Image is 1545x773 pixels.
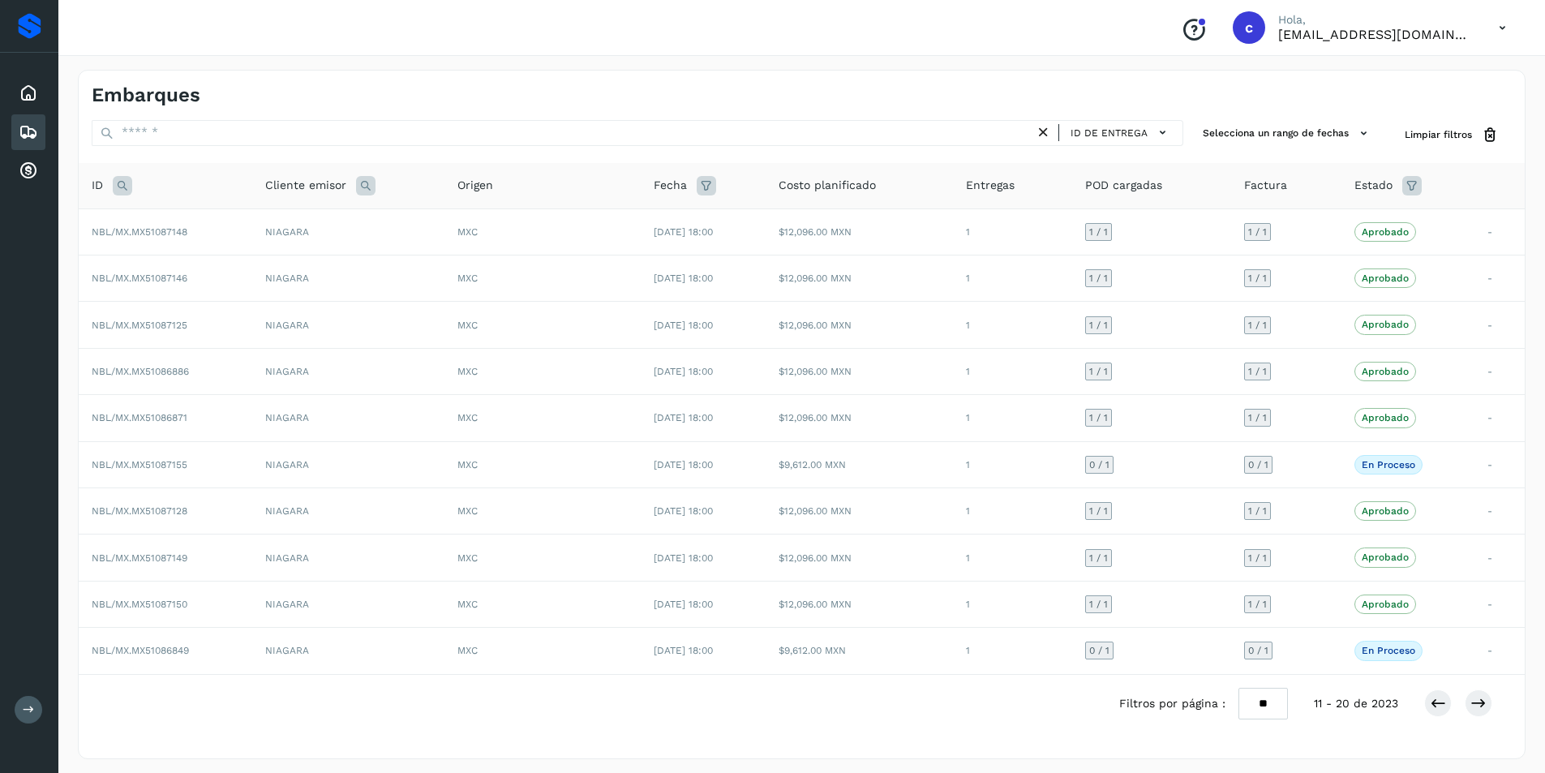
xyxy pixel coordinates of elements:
span: 1 / 1 [1248,367,1267,376]
span: NBL/MX.MX51087146 [92,273,187,284]
span: Origen [457,177,493,194]
td: 1 [953,581,1072,627]
td: NIAGARA [252,628,444,674]
p: Aprobado [1362,319,1409,330]
span: NBL/MX.MX51086849 [92,645,189,656]
span: MXC [457,552,478,564]
span: MXC [457,459,478,470]
td: - [1474,628,1525,674]
p: En proceso [1362,459,1415,470]
td: 1 [953,628,1072,674]
div: Embarques [11,114,45,150]
td: 1 [953,395,1072,441]
p: Aprobado [1362,505,1409,517]
p: Aprobado [1362,273,1409,284]
span: ID [92,177,103,194]
td: NIAGARA [252,208,444,255]
td: - [1474,256,1525,302]
span: MXC [457,645,478,656]
span: 1 / 1 [1089,506,1108,516]
td: NIAGARA [252,488,444,535]
span: 0 / 1 [1089,460,1109,470]
span: 1 / 1 [1248,273,1267,283]
td: NIAGARA [252,302,444,348]
span: MXC [457,505,478,517]
span: [DATE] 18:00 [654,320,713,331]
span: 1 / 1 [1248,553,1267,563]
td: - [1474,302,1525,348]
span: [DATE] 18:00 [654,505,713,517]
span: Factura [1244,177,1287,194]
button: ID de entrega [1066,121,1176,144]
td: - [1474,535,1525,581]
span: 1 / 1 [1248,599,1267,609]
p: Aprobado [1362,412,1409,423]
td: $12,096.00 MXN [766,302,953,348]
span: 0 / 1 [1089,646,1109,655]
span: 1 / 1 [1089,599,1108,609]
td: 1 [953,208,1072,255]
div: Inicio [11,75,45,111]
td: NIAGARA [252,535,444,581]
td: NIAGARA [252,581,444,627]
span: Entregas [966,177,1015,194]
span: [DATE] 18:00 [654,273,713,284]
div: Cuentas por cobrar [11,153,45,189]
span: [DATE] 18:00 [654,412,713,423]
td: - [1474,208,1525,255]
td: 1 [953,441,1072,487]
span: [DATE] 18:00 [654,459,713,470]
button: Selecciona un rango de fechas [1196,120,1379,147]
span: 0 / 1 [1248,646,1268,655]
p: Aprobado [1362,366,1409,377]
td: $9,612.00 MXN [766,441,953,487]
span: 1 / 1 [1089,367,1108,376]
span: Estado [1354,177,1393,194]
td: $12,096.00 MXN [766,581,953,627]
td: 1 [953,348,1072,394]
span: 1 / 1 [1089,320,1108,330]
td: - [1474,441,1525,487]
span: [DATE] 18:00 [654,599,713,610]
p: En proceso [1362,645,1415,656]
span: 0 / 1 [1248,460,1268,470]
p: Hola, [1278,13,1473,27]
td: - [1474,395,1525,441]
td: $12,096.00 MXN [766,208,953,255]
span: NBL/MX.MX51087125 [92,320,187,331]
span: Limpiar filtros [1405,127,1472,142]
td: 1 [953,488,1072,535]
span: 11 - 20 de 2023 [1314,695,1398,712]
span: NBL/MX.MX51087149 [92,552,187,564]
p: Aprobado [1362,226,1409,238]
p: Aprobado [1362,552,1409,563]
span: 1 / 1 [1089,273,1108,283]
button: Limpiar filtros [1392,120,1512,150]
td: NIAGARA [252,256,444,302]
span: Fecha [654,177,687,194]
p: carlosvazqueztgc@gmail.com [1278,27,1473,42]
span: ID de entrega [1071,126,1148,140]
span: 1 / 1 [1248,506,1267,516]
span: [DATE] 18:00 [654,552,713,564]
td: - [1474,581,1525,627]
td: $12,096.00 MXN [766,256,953,302]
td: $12,096.00 MXN [766,348,953,394]
span: 1 / 1 [1248,227,1267,237]
span: MXC [457,226,478,238]
span: 1 / 1 [1248,320,1267,330]
span: POD cargadas [1085,177,1162,194]
span: Filtros por página : [1119,695,1225,712]
span: NBL/MX.MX51087148 [92,226,187,238]
span: MXC [457,366,478,377]
td: $12,096.00 MXN [766,395,953,441]
span: Costo planificado [779,177,876,194]
span: 1 / 1 [1248,413,1267,423]
td: - [1474,348,1525,394]
span: [DATE] 18:00 [654,366,713,377]
span: NBL/MX.MX51086886 [92,366,189,377]
td: - [1474,488,1525,535]
td: $9,612.00 MXN [766,628,953,674]
td: NIAGARA [252,395,444,441]
span: NBL/MX.MX51087150 [92,599,187,610]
